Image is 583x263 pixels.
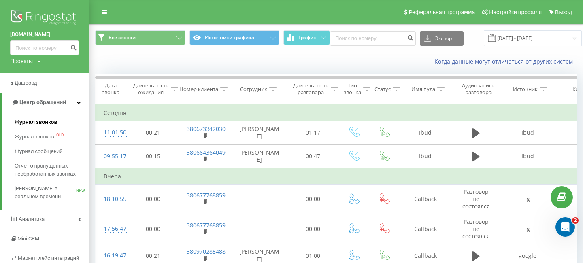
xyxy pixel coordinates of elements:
[15,162,85,178] span: Отчет о пропущенных необработанных звонках
[128,184,179,214] td: 00:00
[459,82,498,96] div: Аудиозапись разговора
[15,144,89,159] a: Журнал сообщений
[104,148,120,164] div: 09:55:17
[399,121,452,144] td: Ibud
[179,86,218,93] div: Номер клиента
[231,121,288,144] td: [PERSON_NAME]
[104,125,120,140] div: 11:01:50
[399,184,452,214] td: Callback
[128,121,179,144] td: 00:21
[128,144,179,168] td: 00:15
[462,188,490,210] span: Разговор не состоялся
[15,80,37,86] span: Дашборд
[374,86,391,93] div: Статус
[288,214,338,244] td: 00:00
[462,218,490,240] span: Разговор не состоялся
[298,35,316,40] span: График
[187,125,226,133] a: 380673342030
[500,121,555,144] td: Ibud
[19,99,66,105] span: Центр обращений
[10,40,79,55] input: Поиск по номеру
[109,34,136,41] span: Все звонки
[96,82,126,96] div: Дата звонка
[104,191,120,207] div: 18:10:55
[555,217,575,237] iframe: Intercom live chat
[434,57,577,65] a: Когда данные могут отличаться от других систем
[15,115,89,129] a: Журнал звонков
[344,82,361,96] div: Тип звонка
[15,118,57,126] span: Журнал звонков
[187,191,226,199] a: 380677768859
[293,82,329,96] div: Длительность разговора
[399,214,452,244] td: Callback
[128,214,179,244] td: 00:00
[15,181,89,204] a: [PERSON_NAME] в реальном времениNEW
[411,86,435,93] div: Имя пула
[288,144,338,168] td: 00:47
[399,144,452,168] td: Ibud
[104,221,120,237] div: 17:56:47
[15,147,62,155] span: Журнал сообщений
[500,144,555,168] td: Ibud
[231,144,288,168] td: [PERSON_NAME]
[10,57,33,65] div: Проекты
[572,217,579,224] span: 2
[500,214,555,244] td: ig
[420,31,464,46] button: Экспорт
[2,93,89,112] a: Центр обращений
[15,129,89,144] a: Журнал звонковOLD
[95,30,185,45] button: Все звонки
[133,82,169,96] div: Длительность ожидания
[187,148,226,156] a: 380664364049
[513,86,538,93] div: Источник
[15,133,54,141] span: Журнал звонков
[10,30,79,38] a: [DOMAIN_NAME]
[555,9,572,15] span: Выход
[409,9,475,15] span: Реферальная программа
[288,121,338,144] td: 01:17
[500,184,555,214] td: ig
[10,8,79,28] img: Ringostat logo
[18,255,79,261] span: Маркетплейс интеграций
[489,9,542,15] span: Настройки профиля
[187,221,226,229] a: 380677768859
[288,184,338,214] td: 00:00
[187,248,226,255] a: 380970285488
[15,159,89,181] a: Отчет о пропущенных необработанных звонках
[240,86,267,93] div: Сотрудник
[283,30,330,45] button: График
[189,30,280,45] button: Источники трафика
[17,235,39,242] span: Mini CRM
[330,31,416,46] input: Поиск по номеру
[19,216,45,222] span: Аналитика
[15,185,76,201] span: [PERSON_NAME] в реальном времени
